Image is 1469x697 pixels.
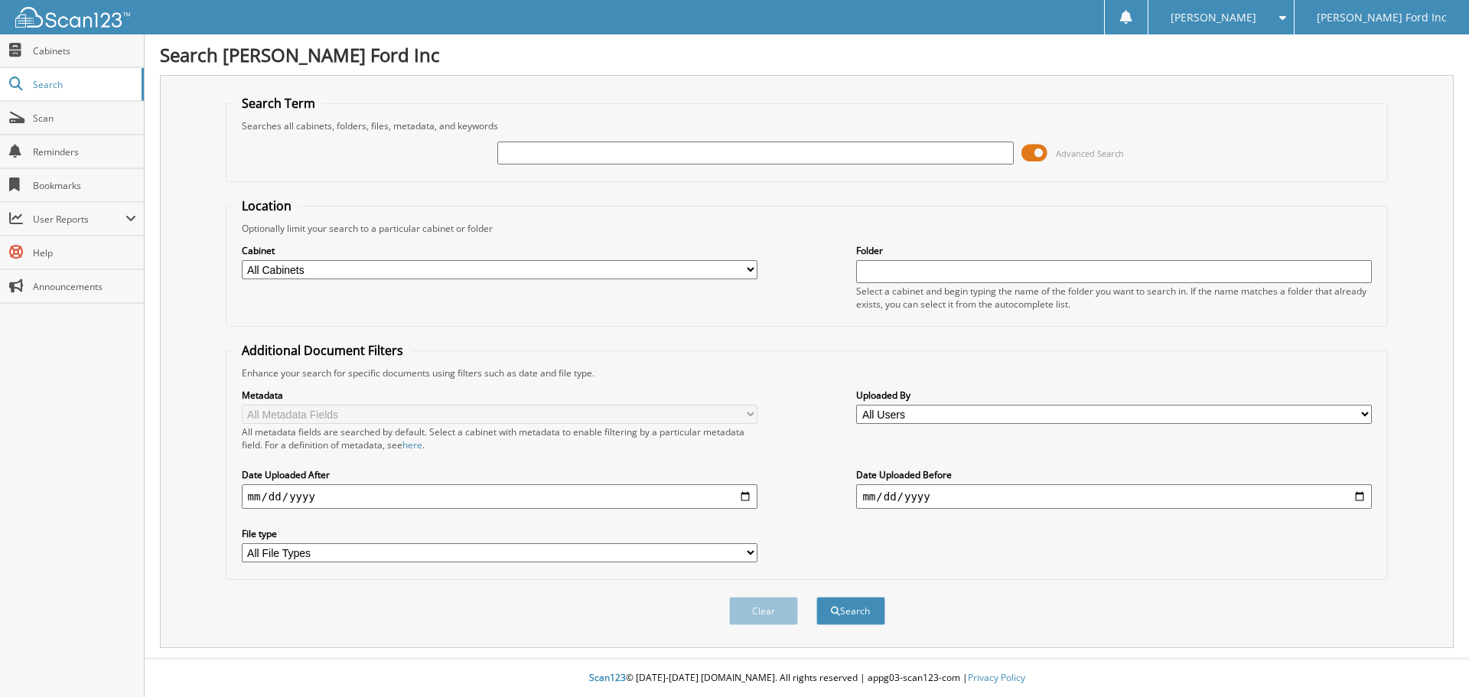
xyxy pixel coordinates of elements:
span: [PERSON_NAME] Ford Inc [1317,13,1447,22]
a: here [402,438,422,451]
legend: Search Term [234,95,323,112]
span: User Reports [33,213,125,226]
div: © [DATE]-[DATE] [DOMAIN_NAME]. All rights reserved | appg03-scan123-com | [145,660,1469,697]
a: Privacy Policy [968,671,1025,684]
label: Metadata [242,389,757,402]
span: Search [33,78,134,91]
h1: Search [PERSON_NAME] Ford Inc [160,42,1454,67]
label: Folder [856,244,1372,257]
legend: Location [234,197,299,214]
input: start [242,484,757,509]
span: Scan [33,112,136,125]
div: All metadata fields are searched by default. Select a cabinet with metadata to enable filtering b... [242,425,757,451]
div: Optionally limit your search to a particular cabinet or folder [234,222,1380,235]
legend: Additional Document Filters [234,342,411,359]
input: end [856,484,1372,509]
span: Reminders [33,145,136,158]
button: Clear [729,597,798,625]
span: Help [33,246,136,259]
button: Search [816,597,885,625]
span: Advanced Search [1056,148,1124,159]
span: Cabinets [33,44,136,57]
span: Bookmarks [33,179,136,192]
label: File type [242,527,757,540]
label: Date Uploaded After [242,468,757,481]
span: Scan123 [589,671,626,684]
div: Enhance your search for specific documents using filters such as date and file type. [234,366,1380,379]
div: Select a cabinet and begin typing the name of the folder you want to search in. If the name match... [856,285,1372,311]
img: scan123-logo-white.svg [15,7,130,28]
span: Announcements [33,280,136,293]
label: Cabinet [242,244,757,257]
div: Searches all cabinets, folders, files, metadata, and keywords [234,119,1380,132]
label: Date Uploaded Before [856,468,1372,481]
span: [PERSON_NAME] [1171,13,1256,22]
label: Uploaded By [856,389,1372,402]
